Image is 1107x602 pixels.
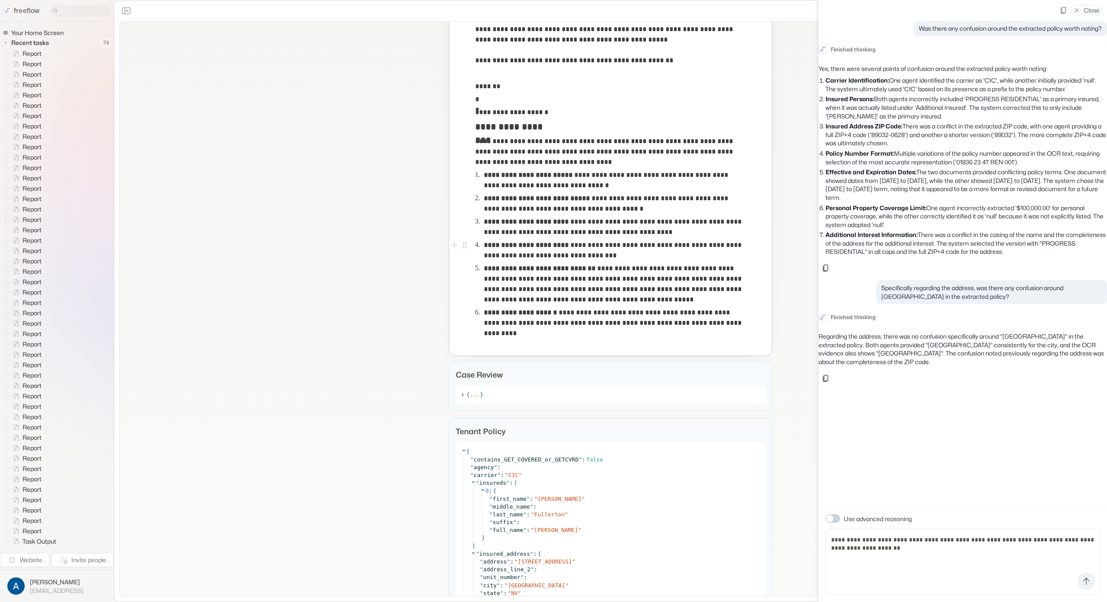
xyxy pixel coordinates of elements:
[3,6,40,16] a: freeflow
[3,38,52,48] button: Recent tasks
[503,590,507,596] span: :
[21,475,44,484] span: Report
[474,464,494,471] span: agency
[14,6,40,16] p: freeflow
[493,519,513,525] span: suffix
[500,582,503,589] span: :
[825,168,916,176] strong: Effective and Expiration Dates:
[21,278,44,286] span: Report
[21,49,44,58] span: Report
[21,215,44,224] span: Report
[825,231,918,238] strong: Additional Interest Information:
[534,550,537,558] span: :
[819,261,832,275] button: Copy message
[21,132,44,141] span: Report
[480,574,483,580] span: "
[534,496,538,502] span: "
[10,29,66,37] span: Your Home Screen
[515,558,518,565] span: "
[6,474,45,484] a: Report
[6,401,45,412] a: Report
[6,90,45,100] a: Report
[6,495,45,505] a: Report
[21,527,44,535] span: Report
[831,313,876,322] p: Finished thinking
[456,426,765,437] p: Tenant Policy
[6,173,45,183] a: Report
[533,503,537,510] span: :
[1078,573,1095,590] button: Send message
[490,519,493,525] span: "
[21,174,44,183] span: Report
[21,309,44,317] span: Report
[6,121,45,131] a: Report
[472,543,476,549] span: ]
[21,350,44,359] span: Report
[51,553,114,567] button: Invite people
[6,194,45,204] a: Report
[474,472,497,478] span: carrier
[825,95,1107,120] li: Both agents incorrectly included 'PROGRESS RESIDENTIAL' as a primary insured, when it was actuall...
[479,480,506,486] span: insureds
[486,487,489,494] span: 0
[511,590,518,596] span: NV
[6,536,60,547] a: Task Output
[6,152,45,163] a: Report
[470,464,474,471] span: "
[490,496,493,502] span: "
[21,112,44,120] span: Report
[819,371,832,385] button: Copy message
[578,527,582,533] span: "
[493,487,496,495] span: {
[6,69,45,80] a: Report
[21,226,44,234] span: Report
[527,511,530,518] span: :
[493,511,523,518] span: last_name
[21,257,44,266] span: Report
[21,506,44,515] span: Report
[5,575,109,597] button: [PERSON_NAME][EMAIL_ADDRESS]
[6,329,45,339] a: Report
[509,472,518,478] span: CIC
[490,527,493,533] span: "
[6,225,45,235] a: Report
[10,38,51,47] span: Recent tasks
[523,527,527,533] span: "
[21,392,44,400] span: Report
[21,444,44,452] span: Report
[30,587,83,595] span: [EMAIL_ADDRESS]
[449,240,460,250] button: Add block
[493,503,530,510] span: middle_name
[6,204,45,215] a: Report
[493,527,523,533] span: full_name
[530,503,533,510] span: "
[825,95,874,102] strong: Insured Persons:
[21,267,44,276] span: Report
[21,288,44,297] span: Report
[21,381,44,390] span: Report
[21,454,44,463] span: Report
[6,349,45,360] a: Report
[825,77,889,84] strong: Carrier Identification:
[504,582,508,589] span: "
[483,590,500,596] span: state
[21,516,44,525] span: Report
[456,369,765,381] p: Case Review
[6,443,45,453] a: Report
[30,578,83,586] span: [PERSON_NAME]
[534,511,564,518] span: Fullerton
[493,496,526,502] span: first_name
[586,456,603,463] span: false
[483,574,520,580] span: unit_number
[6,215,45,225] a: Report
[508,590,511,596] span: "
[6,246,45,256] a: Report
[480,590,483,596] span: "
[510,479,513,487] span: :
[6,464,45,474] a: Report
[919,24,1102,33] p: Was there any confusion around the extracted policy worth noting?
[21,236,44,245] span: Report
[497,472,501,478] span: "
[6,287,45,298] a: Report
[527,496,530,502] span: "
